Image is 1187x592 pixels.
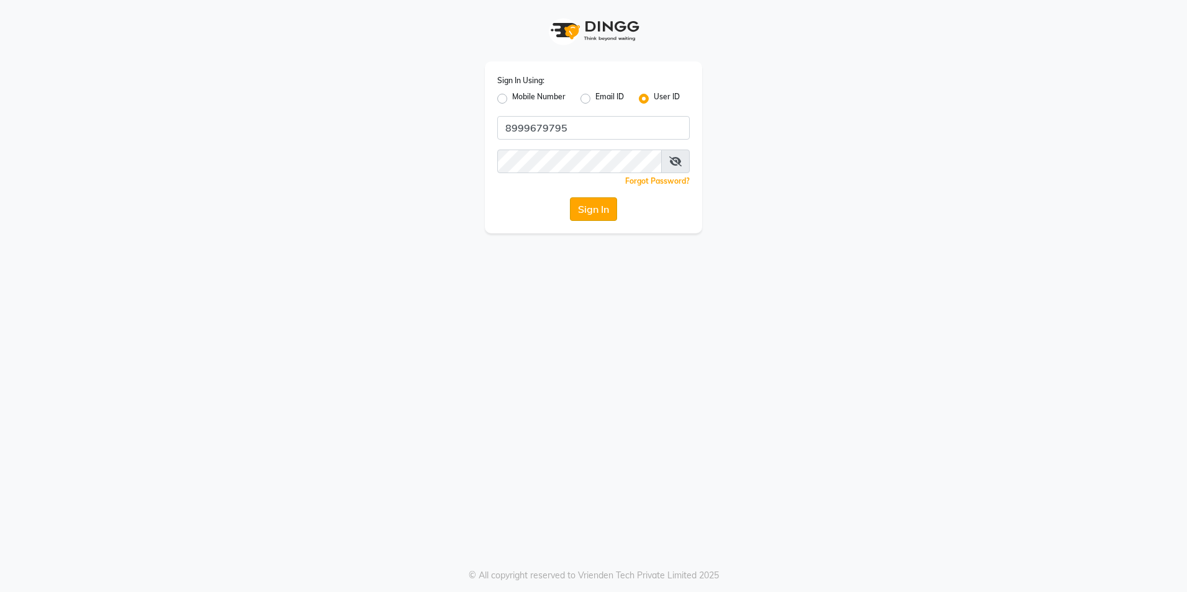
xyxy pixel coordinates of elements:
label: User ID [654,91,680,106]
label: Sign In Using: [497,75,544,86]
label: Mobile Number [512,91,566,106]
img: logo1.svg [544,12,643,49]
input: Username [497,116,690,140]
label: Email ID [595,91,624,106]
input: Username [497,150,662,173]
a: Forgot Password? [625,176,690,186]
button: Sign In [570,197,617,221]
